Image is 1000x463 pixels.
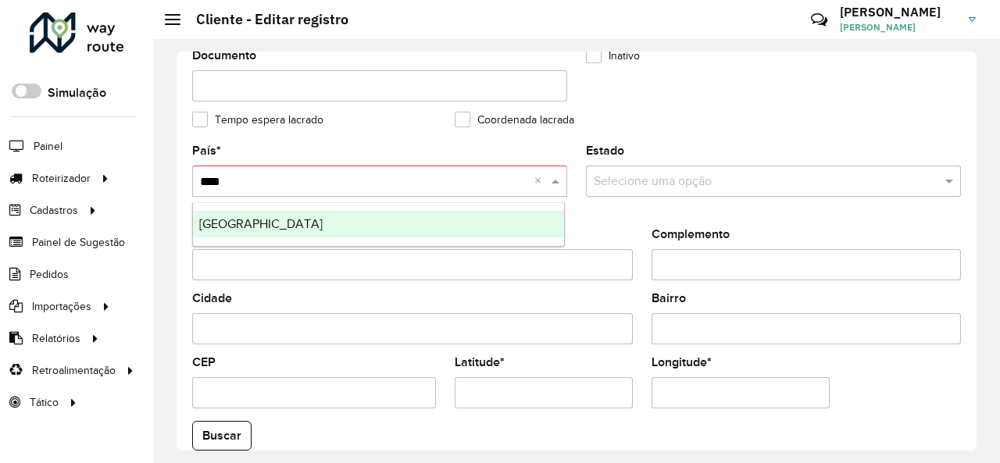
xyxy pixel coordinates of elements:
[192,202,565,247] ng-dropdown-panel: Options list
[48,84,106,102] label: Simulação
[652,353,712,372] label: Longitude
[802,3,836,37] a: Contato Rápido
[192,421,252,451] button: Buscar
[30,266,69,283] span: Pedidos
[652,225,730,244] label: Complemento
[455,112,574,128] label: Coordenada lacrada
[586,48,640,64] label: Inativo
[192,112,323,128] label: Tempo espera lacrado
[34,138,62,155] span: Painel
[180,11,348,28] h2: Cliente - Editar registro
[534,172,548,191] span: Clear all
[192,46,256,65] label: Documento
[840,5,957,20] h3: [PERSON_NAME]
[32,362,116,379] span: Retroalimentação
[652,289,686,308] label: Bairro
[32,298,91,315] span: Importações
[840,20,957,34] span: [PERSON_NAME]
[30,202,78,219] span: Cadastros
[199,217,323,230] span: [GEOGRAPHIC_DATA]
[586,141,624,160] label: Estado
[32,234,125,251] span: Painel de Sugestão
[32,330,80,347] span: Relatórios
[455,353,505,372] label: Latitude
[192,141,221,160] label: País
[30,394,59,411] span: Tático
[192,289,232,308] label: Cidade
[32,170,91,187] span: Roteirizador
[192,353,216,372] label: CEP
